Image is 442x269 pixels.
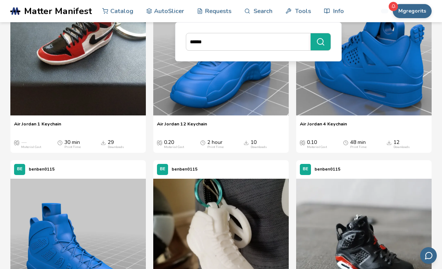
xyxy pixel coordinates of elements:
p: benben0115 [29,165,55,173]
span: Average Print Time [200,139,205,145]
div: 30 min [64,139,81,149]
div: Print Time [64,145,81,149]
a: Air Jordan 12 Keychain [157,121,207,132]
div: 0.20 [164,139,184,149]
span: Downloads [101,139,106,145]
button: Mgregorits [393,4,432,18]
div: 10 [251,139,267,149]
div: Downloads [108,145,124,149]
span: — [21,139,26,145]
span: BE [303,167,308,172]
div: 2 hour [207,139,224,149]
span: Average Print Time [57,139,63,145]
div: Print Time [350,145,366,149]
span: Average Cost [157,139,162,145]
div: Downloads [394,145,410,149]
div: Material Cost [164,145,184,149]
span: Downloads [244,139,249,145]
span: Matter Manifest [24,6,92,16]
span: BE [160,167,165,172]
a: Air Jordan 1 Keychain [14,121,61,132]
p: benben0115 [172,165,198,173]
p: benben0115 [315,165,341,173]
a: Air Jordan 4 Keychain [300,121,347,132]
span: Average Print Time [343,139,348,145]
div: 48 min [350,139,366,149]
div: 12 [394,139,410,149]
div: Material Cost [307,145,327,149]
div: Material Cost [21,145,41,149]
span: Average Cost [300,139,305,145]
span: Downloads [386,139,392,145]
span: Average Cost [14,139,19,145]
button: Send feedback via email [420,247,437,264]
div: 0.10 [307,139,327,149]
div: Downloads [251,145,267,149]
div: 29 [108,139,124,149]
div: Print Time [207,145,224,149]
span: BE [17,167,23,172]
